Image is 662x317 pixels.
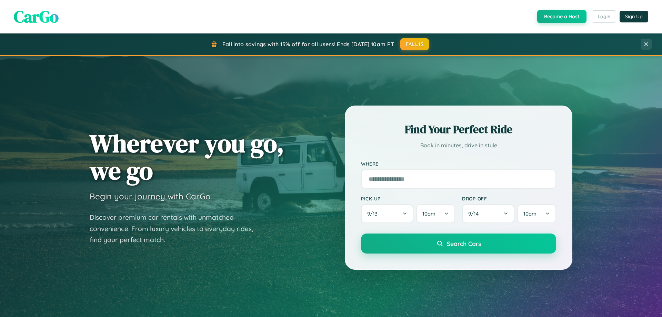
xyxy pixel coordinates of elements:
[517,204,556,223] button: 10am
[400,38,429,50] button: FALL15
[367,210,381,217] span: 9 / 13
[462,196,556,201] label: Drop-off
[416,204,455,223] button: 10am
[90,130,284,184] h1: Wherever you go, we go
[620,11,648,22] button: Sign Up
[90,212,262,246] p: Discover premium car rentals with unmatched convenience. From luxury vehicles to everyday rides, ...
[14,5,59,28] span: CarGo
[90,191,211,201] h3: Begin your journey with CarGo
[592,10,616,23] button: Login
[361,234,556,254] button: Search Cars
[523,210,536,217] span: 10am
[537,10,586,23] button: Become a Host
[361,196,455,201] label: Pick-up
[361,140,556,150] p: Book in minutes, drive in style
[462,204,514,223] button: 9/14
[361,122,556,137] h2: Find Your Perfect Ride
[361,161,556,167] label: Where
[447,240,481,247] span: Search Cars
[422,210,435,217] span: 10am
[468,210,482,217] span: 9 / 14
[361,204,413,223] button: 9/13
[222,41,395,48] span: Fall into savings with 15% off for all users! Ends [DATE] 10am PT.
